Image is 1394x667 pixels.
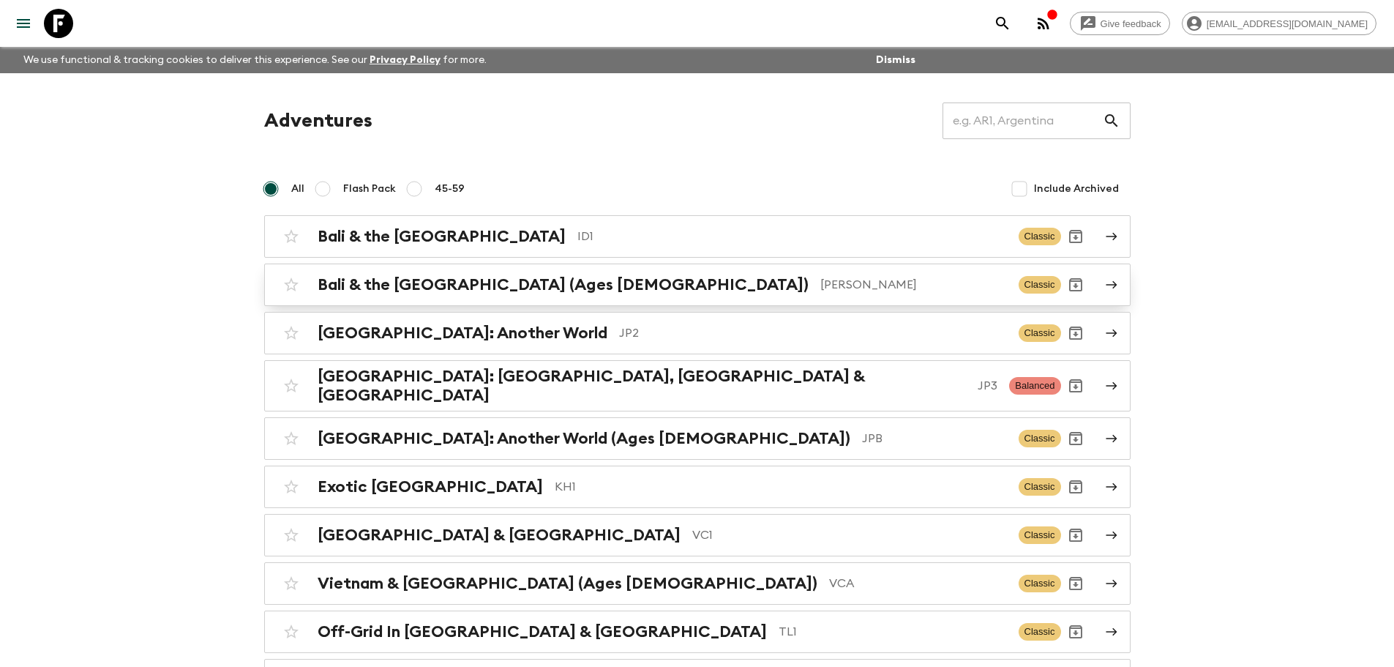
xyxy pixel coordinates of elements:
p: VCA [829,575,1007,592]
span: All [291,182,304,196]
h2: Bali & the [GEOGRAPHIC_DATA] [318,227,566,246]
button: Archive [1061,617,1090,646]
p: We use functional & tracking cookies to deliver this experience. See our for more. [18,47,492,73]
span: Classic [1019,623,1061,641]
a: Exotic [GEOGRAPHIC_DATA]KH1ClassicArchive [264,466,1131,508]
span: Classic [1019,228,1061,245]
span: [EMAIL_ADDRESS][DOMAIN_NAME] [1199,18,1376,29]
h1: Adventures [264,106,372,135]
span: Balanced [1009,377,1060,395]
span: Classic [1019,324,1061,342]
h2: [GEOGRAPHIC_DATA]: Another World (Ages [DEMOGRAPHIC_DATA]) [318,429,850,448]
p: JP2 [619,324,1007,342]
button: Archive [1061,472,1090,502]
a: Bali & the [GEOGRAPHIC_DATA] (Ages [DEMOGRAPHIC_DATA])[PERSON_NAME]ClassicArchive [264,264,1131,306]
button: search adventures [988,9,1017,38]
a: [GEOGRAPHIC_DATA]: Another WorldJP2ClassicArchive [264,312,1131,354]
p: VC1 [692,526,1007,544]
button: menu [9,9,38,38]
a: Privacy Policy [370,55,441,65]
a: [GEOGRAPHIC_DATA]: [GEOGRAPHIC_DATA], [GEOGRAPHIC_DATA] & [GEOGRAPHIC_DATA]JP3BalancedArchive [264,360,1131,411]
span: Classic [1019,526,1061,544]
button: Archive [1061,424,1090,453]
h2: Off-Grid In [GEOGRAPHIC_DATA] & [GEOGRAPHIC_DATA] [318,622,767,641]
h2: Vietnam & [GEOGRAPHIC_DATA] (Ages [DEMOGRAPHIC_DATA]) [318,574,817,593]
h2: Bali & the [GEOGRAPHIC_DATA] (Ages [DEMOGRAPHIC_DATA]) [318,275,809,294]
div: [EMAIL_ADDRESS][DOMAIN_NAME] [1182,12,1376,35]
p: JP3 [978,377,997,395]
h2: Exotic [GEOGRAPHIC_DATA] [318,477,543,496]
a: Off-Grid In [GEOGRAPHIC_DATA] & [GEOGRAPHIC_DATA]TL1ClassicArchive [264,611,1131,653]
span: Flash Pack [343,182,396,196]
input: e.g. AR1, Argentina [943,100,1103,141]
h2: [GEOGRAPHIC_DATA]: Another World [318,324,607,343]
p: TL1 [779,623,1007,641]
button: Archive [1061,371,1090,400]
p: KH1 [555,478,1007,496]
span: Classic [1019,575,1061,592]
span: 45-59 [435,182,465,196]
button: Archive [1061,222,1090,251]
span: Include Archived [1034,182,1119,196]
p: JPB [862,430,1007,447]
button: Archive [1061,569,1090,598]
button: Archive [1061,521,1090,550]
button: Dismiss [872,50,919,70]
a: [GEOGRAPHIC_DATA] & [GEOGRAPHIC_DATA]VC1ClassicArchive [264,514,1131,556]
h2: [GEOGRAPHIC_DATA]: [GEOGRAPHIC_DATA], [GEOGRAPHIC_DATA] & [GEOGRAPHIC_DATA] [318,367,967,405]
p: [PERSON_NAME] [820,276,1007,294]
span: Classic [1019,276,1061,294]
a: Bali & the [GEOGRAPHIC_DATA]ID1ClassicArchive [264,215,1131,258]
span: Give feedback [1093,18,1169,29]
a: Vietnam & [GEOGRAPHIC_DATA] (Ages [DEMOGRAPHIC_DATA])VCAClassicArchive [264,562,1131,605]
button: Archive [1061,270,1090,299]
h2: [GEOGRAPHIC_DATA] & [GEOGRAPHIC_DATA] [318,526,681,545]
p: ID1 [577,228,1007,245]
span: Classic [1019,478,1061,496]
span: Classic [1019,430,1061,447]
a: Give feedback [1070,12,1170,35]
a: [GEOGRAPHIC_DATA]: Another World (Ages [DEMOGRAPHIC_DATA])JPBClassicArchive [264,417,1131,460]
button: Archive [1061,318,1090,348]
